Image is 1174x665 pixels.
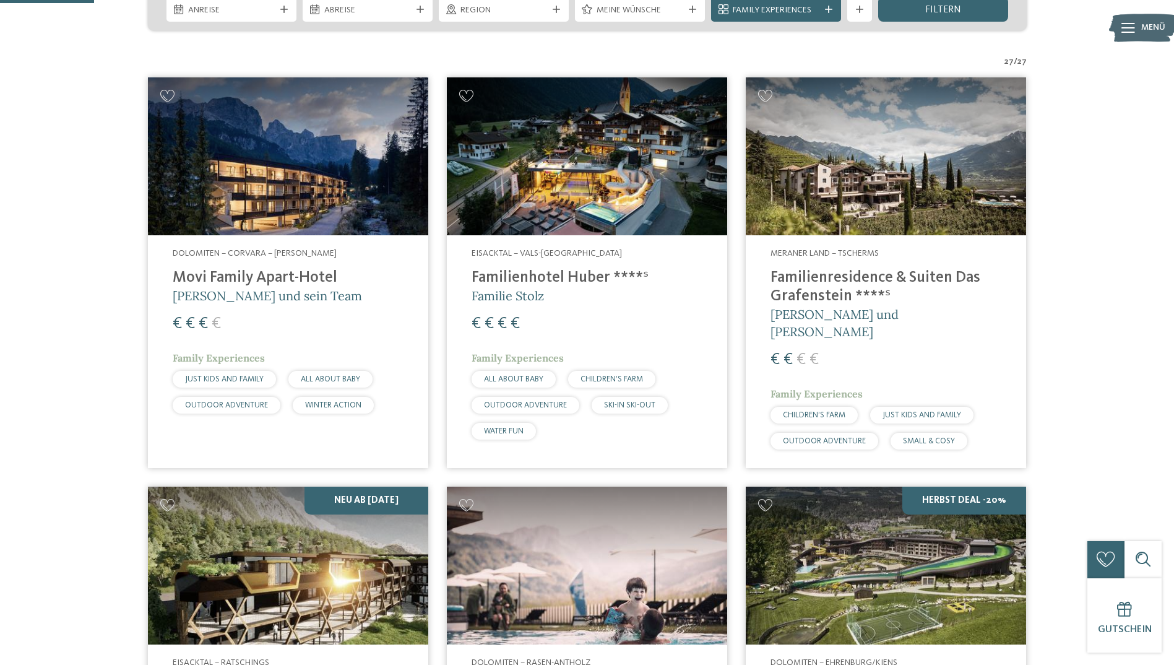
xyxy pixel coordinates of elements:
span: Region [460,4,547,17]
span: Dolomiten – Corvara – [PERSON_NAME] [173,249,337,258]
span: € [199,316,208,332]
img: Familienhotels gesucht? Hier findet ihr die besten! [148,487,428,645]
a: Familienhotels gesucht? Hier findet ihr die besten! Eisacktal – Vals-[GEOGRAPHIC_DATA] Familienho... [447,77,727,468]
span: Abreise [324,4,411,17]
h4: Movi Family Apart-Hotel [173,269,404,287]
img: Familienhotels gesucht? Hier findet ihr die besten! [447,77,727,235]
span: Familie Stolz [472,288,544,303]
span: € [796,352,806,368]
h4: Familienhotel Huber ****ˢ [472,269,702,287]
span: SMALL & COSY [903,437,955,445]
span: [PERSON_NAME] und sein Team [173,288,362,303]
span: SKI-IN SKI-OUT [604,401,655,409]
span: € [186,316,195,332]
span: Family Experiences [733,4,819,17]
span: 27 [1017,56,1027,68]
span: 27 [1004,56,1014,68]
img: Familienhotels gesucht? Hier findet ihr die besten! [148,77,428,235]
span: OUTDOOR ADVENTURE [783,437,866,445]
span: € [173,316,182,332]
h4: Familienresidence & Suiten Das Grafenstein ****ˢ [770,269,1001,306]
span: OUTDOOR ADVENTURE [185,401,268,409]
span: JUST KIDS AND FAMILY [185,375,264,383]
span: CHILDREN’S FARM [581,375,643,383]
span: Family Experiences [472,352,564,364]
a: Familienhotels gesucht? Hier findet ihr die besten! Meraner Land – Tscherms Familienresidence & S... [746,77,1026,468]
img: Familienhotels gesucht? Hier findet ihr die besten! [746,487,1026,645]
span: Family Experiences [173,352,265,364]
span: € [212,316,221,332]
span: ALL ABOUT BABY [484,375,543,383]
span: JUST KIDS AND FAMILY [883,411,961,419]
span: € [809,352,819,368]
span: Eisacktal – Vals-[GEOGRAPHIC_DATA] [472,249,622,258]
span: Gutschein [1098,625,1152,635]
span: € [472,316,481,332]
span: WATER FUN [484,427,524,435]
span: € [770,352,780,368]
span: filtern [925,5,961,15]
span: CHILDREN’S FARM [783,411,845,419]
span: Family Experiences [770,388,863,400]
span: € [511,316,520,332]
span: / [1014,56,1017,68]
img: Familienhotels gesucht? Hier findet ihr die besten! [447,487,727,645]
span: Meine Wünsche [597,4,683,17]
span: ALL ABOUT BABY [301,375,360,383]
span: € [783,352,793,368]
span: [PERSON_NAME] und [PERSON_NAME] [770,306,899,339]
span: Meraner Land – Tscherms [770,249,879,258]
a: Gutschein [1087,578,1162,653]
a: Familienhotels gesucht? Hier findet ihr die besten! Dolomiten – Corvara – [PERSON_NAME] Movi Fami... [148,77,428,468]
span: € [485,316,494,332]
img: Familienhotels gesucht? Hier findet ihr die besten! [746,77,1026,235]
span: € [498,316,507,332]
span: WINTER ACTION [305,401,361,409]
span: OUTDOOR ADVENTURE [484,401,567,409]
span: Anreise [188,4,275,17]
